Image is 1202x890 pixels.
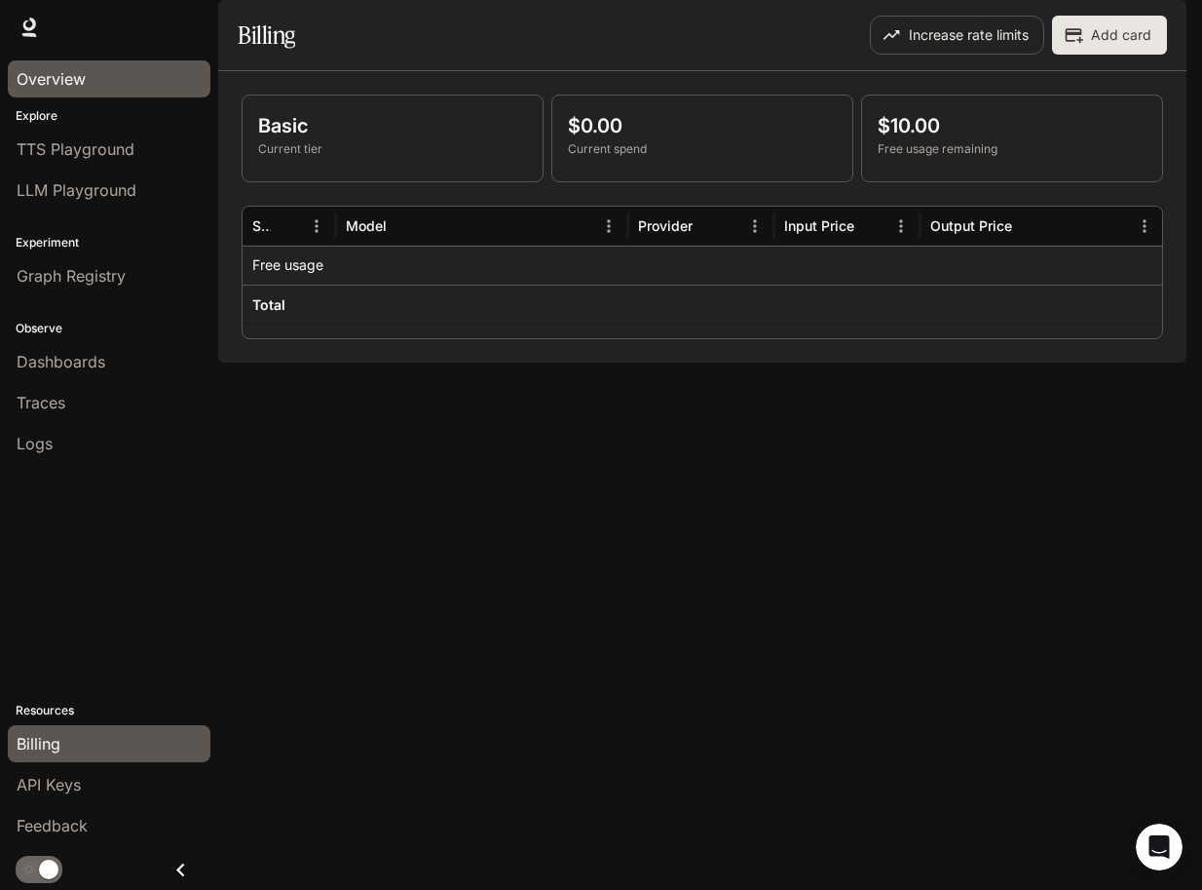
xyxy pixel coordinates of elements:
div: Provider [638,217,693,234]
div: Output Price [930,217,1012,234]
button: Sort [389,212,418,241]
h6: Total [252,295,285,315]
button: Sort [273,212,302,241]
button: Sort [695,212,724,241]
p: $0.00 [568,111,837,140]
button: Sort [1014,212,1043,241]
button: Menu [594,212,623,241]
button: Add card [1052,16,1167,55]
p: Free usage [252,255,323,275]
button: Menu [302,212,331,241]
p: $10.00 [878,111,1146,140]
h1: Billing [238,16,295,55]
p: Free usage remaining [878,140,1146,158]
button: Menu [886,212,916,241]
p: Current tier [258,140,527,158]
p: Current spend [568,140,837,158]
p: Basic [258,111,527,140]
button: Menu [1130,212,1159,241]
button: Menu [740,212,770,241]
div: Model [346,217,387,234]
iframe: Intercom live chat [1136,824,1183,871]
button: Sort [856,212,885,241]
button: Increase rate limits [870,16,1044,55]
div: Service [252,217,271,234]
div: Input Price [784,217,854,234]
